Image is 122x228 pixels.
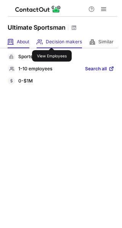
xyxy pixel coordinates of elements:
[85,66,107,73] span: Search all
[17,39,29,45] span: About
[98,39,114,45] span: Similar
[15,5,61,14] img: ContactOut v5.3.10
[18,78,114,85] div: 0-$1M
[85,66,114,73] a: Search all
[18,54,114,60] div: Sports
[46,39,82,45] span: Decision makers
[18,66,52,73] p: 1-10 employees
[8,23,66,32] h1: Ultimate Sportsman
